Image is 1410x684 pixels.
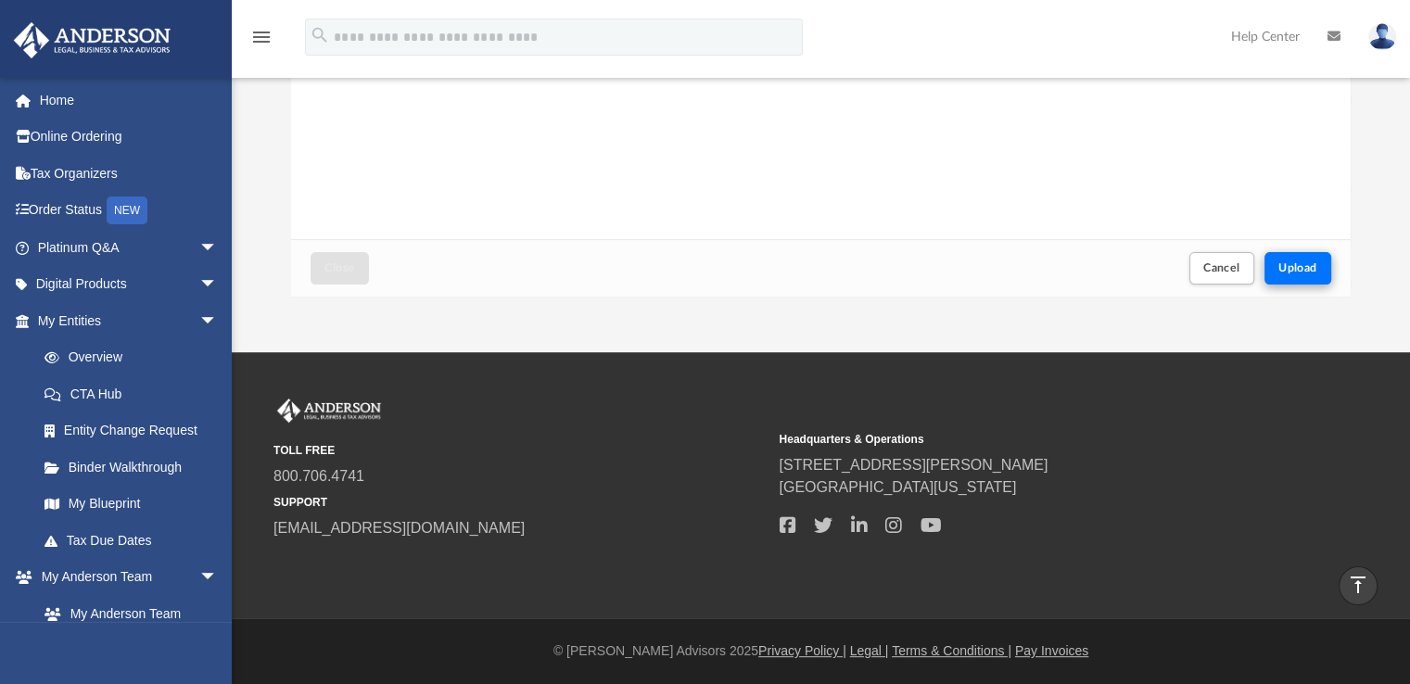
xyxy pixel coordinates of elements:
a: My Anderson Team [26,595,227,632]
button: Close [311,252,368,285]
span: arrow_drop_down [199,302,236,340]
img: User Pic [1368,23,1396,50]
a: My Anderson Teamarrow_drop_down [13,559,236,596]
a: Home [13,82,246,119]
a: Platinum Q&Aarrow_drop_down [13,229,246,266]
small: SUPPORT [273,494,766,511]
a: Entity Change Request [26,412,246,450]
small: TOLL FREE [273,442,766,459]
div: © [PERSON_NAME] Advisors 2025 [232,641,1410,661]
a: [EMAIL_ADDRESS][DOMAIN_NAME] [273,520,525,536]
span: arrow_drop_down [199,266,236,304]
a: [GEOGRAPHIC_DATA][US_STATE] [779,479,1016,495]
a: 800.706.4741 [273,468,364,484]
a: Legal | [850,643,889,658]
a: Tax Organizers [13,155,246,192]
a: Privacy Policy | [758,643,846,658]
a: Overview [26,339,246,376]
a: Binder Walkthrough [26,449,246,486]
i: menu [250,26,273,48]
div: NEW [107,196,147,224]
a: [STREET_ADDRESS][PERSON_NAME] [779,457,1048,473]
a: Tax Due Dates [26,522,246,559]
button: Cancel [1189,252,1254,285]
i: vertical_align_top [1347,574,1369,596]
span: Upload [1278,262,1317,273]
span: arrow_drop_down [199,559,236,597]
span: Close [324,262,354,273]
button: Upload [1264,252,1331,285]
a: Terms & Conditions | [892,643,1011,658]
a: Online Ordering [13,119,246,156]
a: Pay Invoices [1015,643,1088,658]
span: arrow_drop_down [199,229,236,267]
img: Anderson Advisors Platinum Portal [273,399,385,423]
small: Headquarters & Operations [779,431,1271,448]
a: vertical_align_top [1339,566,1378,605]
span: Cancel [1203,262,1240,273]
a: Order StatusNEW [13,192,246,230]
a: Digital Productsarrow_drop_down [13,266,246,303]
a: CTA Hub [26,375,246,412]
a: menu [250,35,273,48]
i: search [310,25,330,45]
a: My Blueprint [26,486,236,523]
img: Anderson Advisors Platinum Portal [8,22,176,58]
a: My Entitiesarrow_drop_down [13,302,246,339]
